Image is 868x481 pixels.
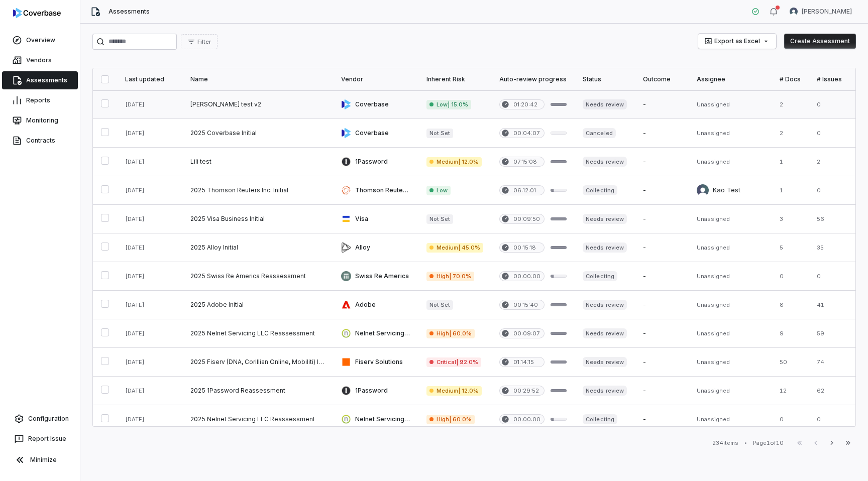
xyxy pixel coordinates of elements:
[499,75,567,83] div: Auto-review progress
[197,38,211,46] span: Filter
[744,439,747,446] div: •
[635,319,689,348] td: -
[2,51,78,69] a: Vendors
[753,439,784,447] div: Page 1 of 10
[635,291,689,319] td: -
[635,205,689,233] td: -
[698,34,776,49] button: Export as Excel
[635,148,689,176] td: -
[643,75,681,83] div: Outcome
[635,119,689,148] td: -
[635,405,689,434] td: -
[712,439,738,447] div: 234 items
[2,132,78,150] a: Contracts
[2,31,78,49] a: Overview
[817,75,842,83] div: # Issues
[4,410,76,428] a: Configuration
[697,75,764,83] div: Assignee
[4,430,76,448] button: Report Issue
[125,75,174,83] div: Last updated
[790,8,798,16] img: Lili Jiang avatar
[784,4,858,19] button: Lili Jiang avatar[PERSON_NAME]
[635,233,689,262] td: -
[784,34,856,49] button: Create Assessment
[697,184,709,196] img: Kao Test avatar
[4,450,76,470] button: Minimize
[2,91,78,109] a: Reports
[13,8,61,18] img: logo-D7KZi-bG.svg
[802,8,852,16] span: [PERSON_NAME]
[2,71,78,89] a: Assessments
[583,75,626,83] div: Status
[190,75,325,83] div: Name
[426,75,483,83] div: Inherent Risk
[635,90,689,119] td: -
[2,111,78,130] a: Monitoring
[341,75,410,83] div: Vendor
[635,377,689,405] td: -
[635,176,689,205] td: -
[108,8,150,16] span: Assessments
[780,75,801,83] div: # Docs
[181,34,218,49] button: Filter
[635,262,689,291] td: -
[635,348,689,377] td: -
